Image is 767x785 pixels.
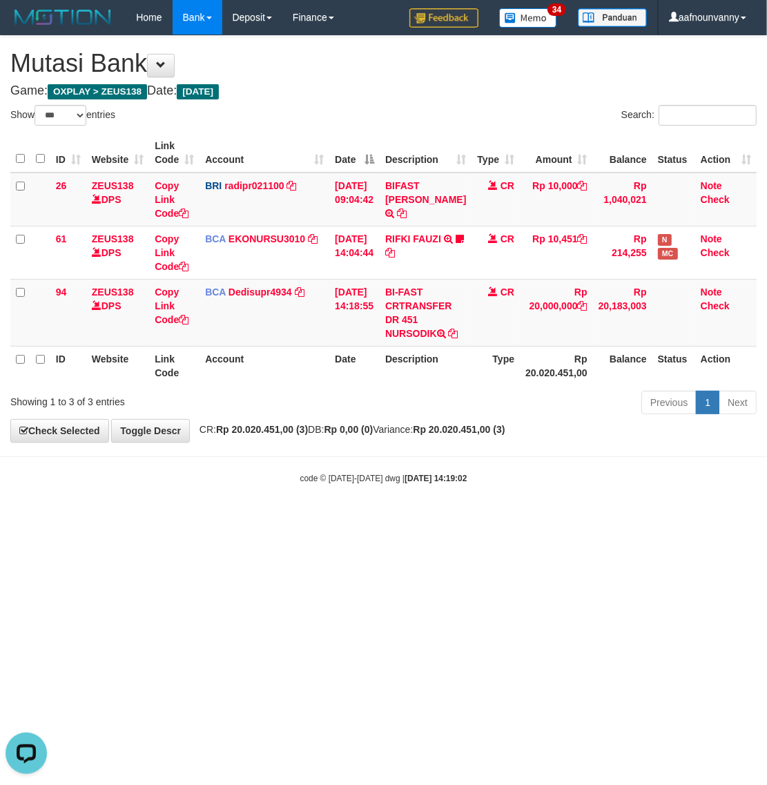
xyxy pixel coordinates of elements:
[86,346,149,385] th: Website
[177,84,219,99] span: [DATE]
[520,346,593,385] th: Rp 20.020.451,00
[48,84,147,99] span: OXPLAY > ZEUS138
[701,233,722,244] a: Note
[155,180,188,219] a: Copy Link Code
[695,346,757,385] th: Action
[50,133,86,173] th: ID: activate to sort column ascending
[92,180,134,191] a: ZEUS138
[413,424,505,435] strong: Rp 20.020.451,00 (3)
[701,287,722,298] a: Note
[621,105,757,126] label: Search:
[86,173,149,226] td: DPS
[659,105,757,126] input: Search:
[205,287,226,298] span: BCA
[56,233,67,244] span: 61
[10,105,115,126] label: Show entries
[10,419,109,443] a: Check Selected
[520,226,593,279] td: Rp 10,451
[520,133,593,173] th: Amount: activate to sort column ascending
[324,424,373,435] strong: Rp 0,00 (0)
[695,133,757,173] th: Action: activate to sort column ascending
[56,180,67,191] span: 26
[92,233,134,244] a: ZEUS138
[329,173,380,226] td: [DATE] 09:04:42
[193,424,505,435] span: CR: DB: Variance:
[449,328,458,339] a: Copy BI-FAST CRTRANSFER DR 451 NURSODIK to clipboard
[287,180,297,191] a: Copy radipr021100 to clipboard
[10,50,757,77] h1: Mutasi Bank
[86,279,149,346] td: DPS
[501,233,514,244] span: CR
[593,173,652,226] td: Rp 1,040,021
[701,180,722,191] a: Note
[6,6,47,47] button: Open LiveChat chat widget
[701,300,730,311] a: Check
[329,279,380,346] td: [DATE] 14:18:55
[200,346,329,385] th: Account
[701,194,730,205] a: Check
[547,3,566,16] span: 34
[520,173,593,226] td: Rp 10,000
[385,233,441,244] a: RIFKI FAUZI
[652,133,695,173] th: Status
[593,133,652,173] th: Balance
[216,424,308,435] strong: Rp 20.020.451,00 (3)
[578,300,588,311] a: Copy Rp 20,000,000 to clipboard
[200,133,329,173] th: Account: activate to sort column ascending
[593,226,652,279] td: Rp 214,255
[658,234,672,246] span: Has Note
[578,8,647,27] img: panduan.png
[578,233,588,244] a: Copy Rp 10,451 to clipboard
[229,287,292,298] a: Dedisupr4934
[86,226,149,279] td: DPS
[10,389,309,409] div: Showing 1 to 3 of 3 entries
[205,180,222,191] span: BRI
[701,247,730,258] a: Check
[520,279,593,346] td: Rp 20,000,000
[224,180,284,191] a: radipr021100
[10,7,115,28] img: MOTION_logo.png
[380,346,472,385] th: Description
[50,346,86,385] th: ID
[696,391,719,414] a: 1
[593,279,652,346] td: Rp 20,183,003
[56,287,67,298] span: 94
[149,133,200,173] th: Link Code: activate to sort column ascending
[501,180,514,191] span: CR
[149,346,200,385] th: Link Code
[205,233,226,244] span: BCA
[385,247,395,258] a: Copy RIFKI FAUZI to clipboard
[295,287,304,298] a: Copy Dedisupr4934 to clipboard
[652,346,695,385] th: Status
[155,233,188,272] a: Copy Link Code
[380,279,472,346] td: BI-FAST CRTRANSFER DR 451 NURSODIK
[719,391,757,414] a: Next
[329,133,380,173] th: Date: activate to sort column descending
[405,474,467,483] strong: [DATE] 14:19:02
[409,8,478,28] img: Feedback.jpg
[329,346,380,385] th: Date
[397,208,407,219] a: Copy BIFAST ERIKA S PAUN to clipboard
[229,233,305,244] a: EKONURSU3010
[501,287,514,298] span: CR
[472,133,520,173] th: Type: activate to sort column ascending
[155,287,188,325] a: Copy Link Code
[641,391,697,414] a: Previous
[380,133,472,173] th: Description: activate to sort column ascending
[499,8,557,28] img: Button%20Memo.svg
[658,248,678,260] span: Manually Checked by: aafPALL
[300,474,467,483] small: code © [DATE]-[DATE] dwg |
[385,180,466,205] a: BIFAST [PERSON_NAME]
[35,105,86,126] select: Showentries
[593,346,652,385] th: Balance
[329,226,380,279] td: [DATE] 14:04:44
[472,346,520,385] th: Type
[111,419,190,443] a: Toggle Descr
[92,287,134,298] a: ZEUS138
[86,133,149,173] th: Website: activate to sort column ascending
[308,233,318,244] a: Copy EKONURSU3010 to clipboard
[578,180,588,191] a: Copy Rp 10,000 to clipboard
[10,84,757,98] h4: Game: Date:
